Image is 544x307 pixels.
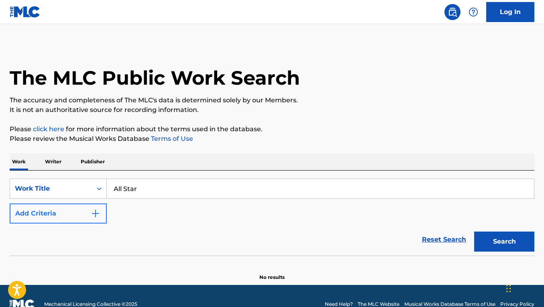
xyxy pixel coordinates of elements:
[33,125,64,133] a: click here
[43,153,64,170] p: Writer
[10,105,534,115] p: It is not an authoritative source for recording information.
[149,135,193,142] a: Terms of Use
[506,277,511,301] div: Drag
[78,153,107,170] p: Publisher
[486,2,534,22] a: Log In
[444,4,460,20] a: Public Search
[10,124,534,134] p: Please for more information about the terms used in the database.
[15,184,87,193] div: Work Title
[91,209,100,218] img: 9d2ae6d4665cec9f34b9.svg
[418,231,470,248] a: Reset Search
[10,66,300,90] h1: The MLC Public Work Search
[469,7,478,17] img: help
[10,203,107,224] button: Add Criteria
[10,179,534,256] form: Search Form
[10,6,41,18] img: MLC Logo
[504,268,544,307] iframe: Chat Widget
[474,232,534,252] button: Search
[448,7,457,17] img: search
[10,134,534,144] p: Please review the Musical Works Database
[259,264,285,281] p: No results
[10,153,28,170] p: Work
[10,96,534,105] p: The accuracy and completeness of The MLC's data is determined solely by our Members.
[465,4,481,20] div: Help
